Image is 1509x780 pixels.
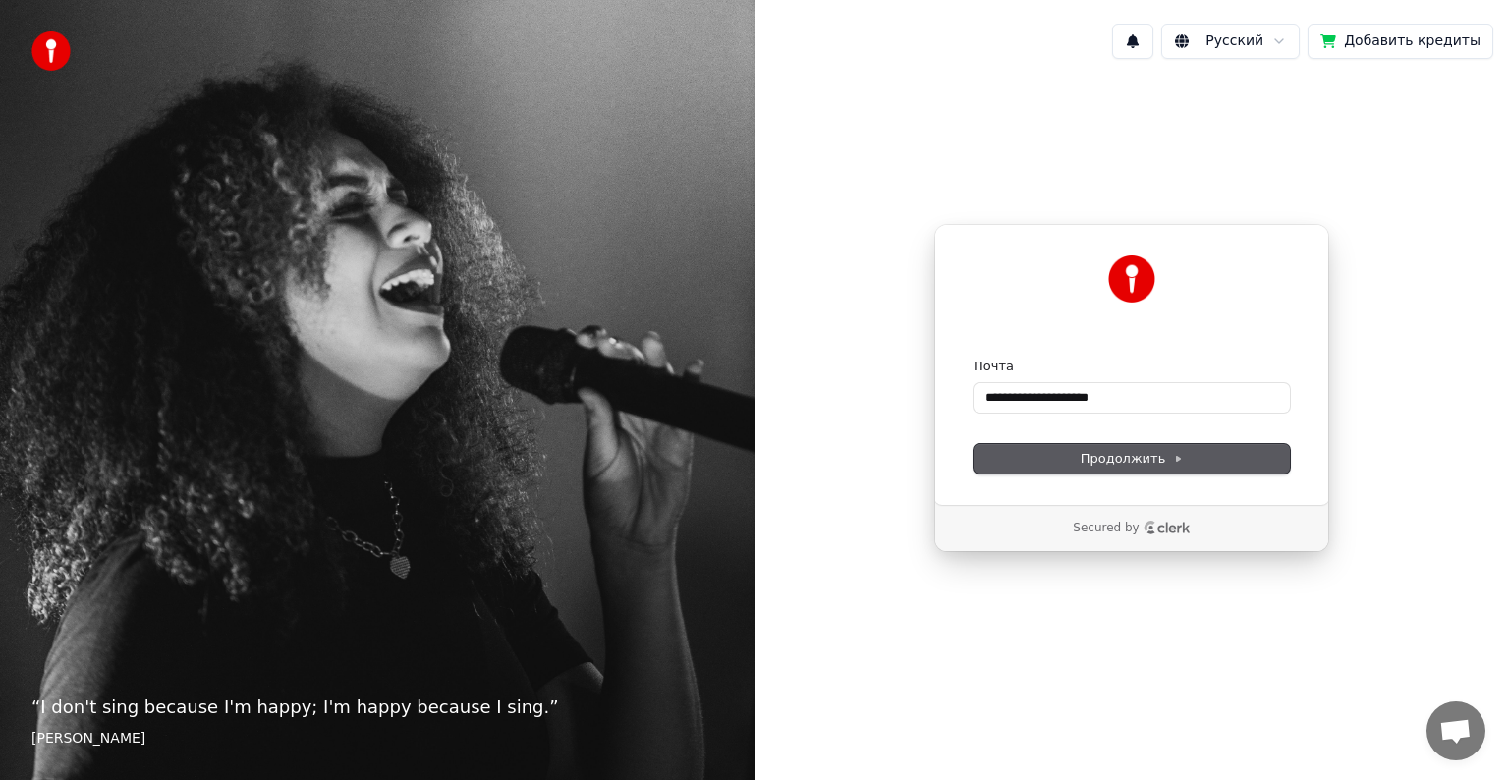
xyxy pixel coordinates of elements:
[974,444,1290,474] button: Продолжить
[31,729,723,749] footer: [PERSON_NAME]
[1308,24,1493,59] button: Добавить кредиты
[1108,255,1155,303] img: Youka
[31,31,71,71] img: youka
[1144,521,1191,534] a: Clerk logo
[974,358,1014,375] label: Почта
[1073,521,1139,536] p: Secured by
[1081,450,1184,468] span: Продолжить
[1426,701,1485,760] a: Открытый чат
[31,694,723,721] p: “ I don't sing because I'm happy; I'm happy because I sing. ”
